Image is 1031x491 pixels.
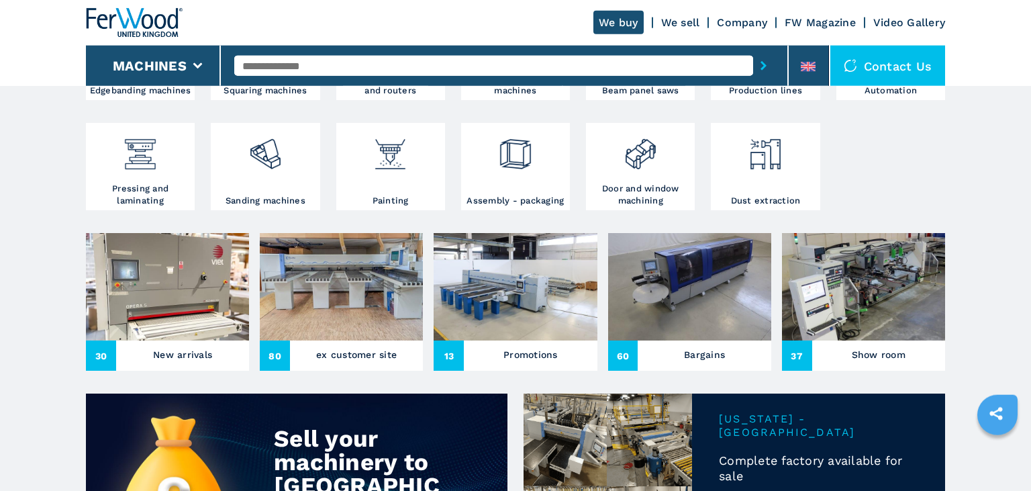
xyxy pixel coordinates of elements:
a: Pressing and laminating [86,123,195,210]
h3: Door and window machining [589,183,691,207]
img: Promotions [434,233,597,341]
h3: Beam panel saws [602,85,679,97]
img: Contact us [844,59,857,73]
h3: Promotions [503,345,558,364]
a: Show room37Show room [782,233,945,371]
h3: Squaring machines [224,85,307,97]
h3: Production lines [729,85,802,97]
img: montaggio_imballaggio_2.png [497,126,533,172]
img: Show room [782,233,945,341]
h3: Painting [373,195,409,207]
div: Contact us [830,46,946,86]
a: We buy [593,11,644,34]
span: 60 [608,341,638,371]
img: verniciatura_1.png [373,126,408,172]
a: Video Gallery [873,16,945,29]
h3: Edgebanding machines [90,85,191,97]
h3: Dust extraction [731,195,801,207]
h3: ex customer site [316,345,397,364]
h3: Sanding machines [226,195,305,207]
h3: Automation [865,85,918,97]
h3: Show room [852,345,905,364]
a: Sanding machines [211,123,320,210]
a: Painting [336,123,445,210]
img: ex customer site [260,233,423,341]
img: Bargains [608,233,771,341]
img: levigatrici_2.png [248,126,283,172]
a: sharethis [979,397,1013,431]
a: ex customer site80ex customer site [260,233,423,371]
h3: Assembly - packaging [467,195,564,207]
h3: New arrivals [153,345,212,364]
a: Bargains60Bargains [608,233,771,371]
a: New arrivals30New arrivals [86,233,249,371]
a: Company [717,16,767,29]
a: Assembly - packaging [461,123,570,210]
button: Machines [113,58,187,74]
img: pressa-strettoia.png [122,126,158,172]
img: aspirazione_1.png [748,126,783,172]
span: 80 [260,341,290,371]
iframe: Chat [974,431,1021,481]
img: lavorazione_porte_finestre_2.png [623,126,658,172]
a: Promotions13Promotions [434,233,597,371]
span: 37 [782,341,812,371]
h3: Pressing and laminating [89,183,191,207]
a: We sell [661,16,700,29]
a: Door and window machining [586,123,695,210]
a: FW Magazine [785,16,856,29]
button: submit-button [753,50,774,81]
h3: Bargains [684,345,725,364]
a: Dust extraction [711,123,820,210]
span: 13 [434,341,464,371]
img: Ferwood [86,8,183,38]
img: New arrivals [86,233,249,341]
span: 30 [86,341,116,371]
